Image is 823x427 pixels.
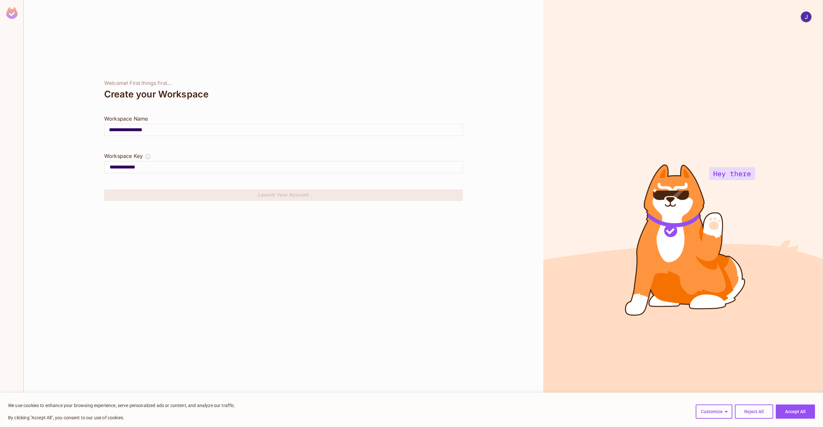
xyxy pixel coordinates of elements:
img: Jayadip Jadhav [801,12,811,22]
div: Workspace Name [104,115,463,123]
div: Create your Workspace [104,86,463,102]
div: Welcome! First things first... [104,80,463,86]
div: Workspace Key [104,152,143,160]
button: The Workspace Key is unique, and serves as the identifier of your workspace. [145,152,151,161]
button: Reject All [735,404,773,419]
img: SReyMgAAAABJRU5ErkJggg== [6,7,18,19]
p: By clicking "Accept All", you consent to our use of cookies. [8,414,236,422]
button: Launch Your Account [104,189,463,201]
p: We use cookies to enhance your browsing experience, serve personalized ads or content, and analyz... [8,402,236,409]
button: Accept All [776,404,815,419]
button: Customize [696,404,732,419]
